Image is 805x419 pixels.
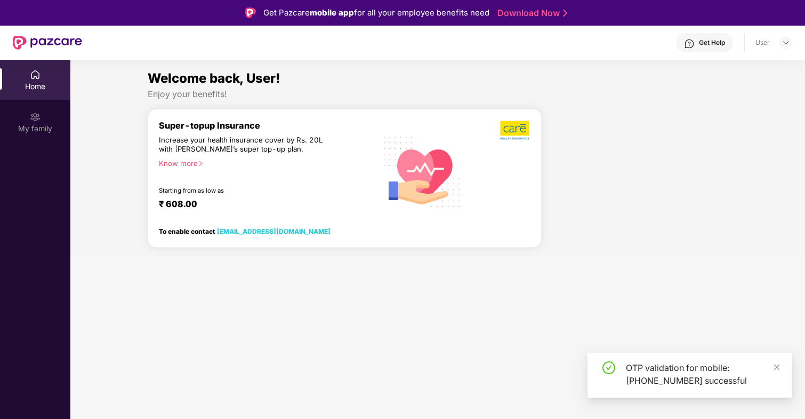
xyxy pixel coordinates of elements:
[497,7,564,19] a: Download Now
[782,38,790,47] img: svg+xml;base64,PHN2ZyBpZD0iRHJvcGRvd24tMzJ4MzIiIHhtbG5zPSJodHRwOi8vd3d3LnczLm9yZy8yMDAwL3N2ZyIgd2...
[684,38,695,49] img: svg+xml;base64,PHN2ZyBpZD0iSGVscC0zMngzMiIgeG1sbnM9Imh0dHA6Ly93d3cudzMub3JnLzIwMDAvc3ZnIiB3aWR0aD...
[159,136,329,154] div: Increase your health insurance cover by Rs. 20L with [PERSON_NAME]’s super top-up plan.
[159,159,369,167] div: Know more
[159,227,331,235] div: To enable contact
[159,187,331,194] div: Starting from as low as
[773,363,780,371] span: close
[376,124,469,218] img: svg+xml;base64,PHN2ZyB4bWxucz0iaHR0cDovL3d3dy53My5vcmcvMjAwMC9zdmciIHhtbG5zOnhsaW5rPSJodHRwOi8vd3...
[159,199,365,211] div: ₹ 608.00
[159,120,376,131] div: Super-topup Insurance
[755,38,770,47] div: User
[217,227,331,235] a: [EMAIL_ADDRESS][DOMAIN_NAME]
[30,69,41,80] img: svg+xml;base64,PHN2ZyBpZD0iSG9tZSIgeG1sbnM9Imh0dHA6Ly93d3cudzMub3JnLzIwMDAvc3ZnIiB3aWR0aD0iMjAiIG...
[245,7,256,18] img: Logo
[563,7,567,19] img: Stroke
[263,6,489,19] div: Get Pazcare for all your employee benefits need
[310,7,354,18] strong: mobile app
[626,361,779,387] div: OTP validation for mobile: [PHONE_NUMBER] successful
[602,361,615,374] span: check-circle
[30,112,41,122] img: svg+xml;base64,PHN2ZyB3aWR0aD0iMjAiIGhlaWdodD0iMjAiIHZpZXdCb3g9IjAgMCAyMCAyMCIgZmlsbD0ibm9uZSIgeG...
[699,38,725,47] div: Get Help
[500,120,530,140] img: b5dec4f62d2307b9de63beb79f102df3.png
[198,161,204,167] span: right
[13,36,82,50] img: New Pazcare Logo
[148,70,280,86] span: Welcome back, User!
[148,89,728,100] div: Enjoy your benefits!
